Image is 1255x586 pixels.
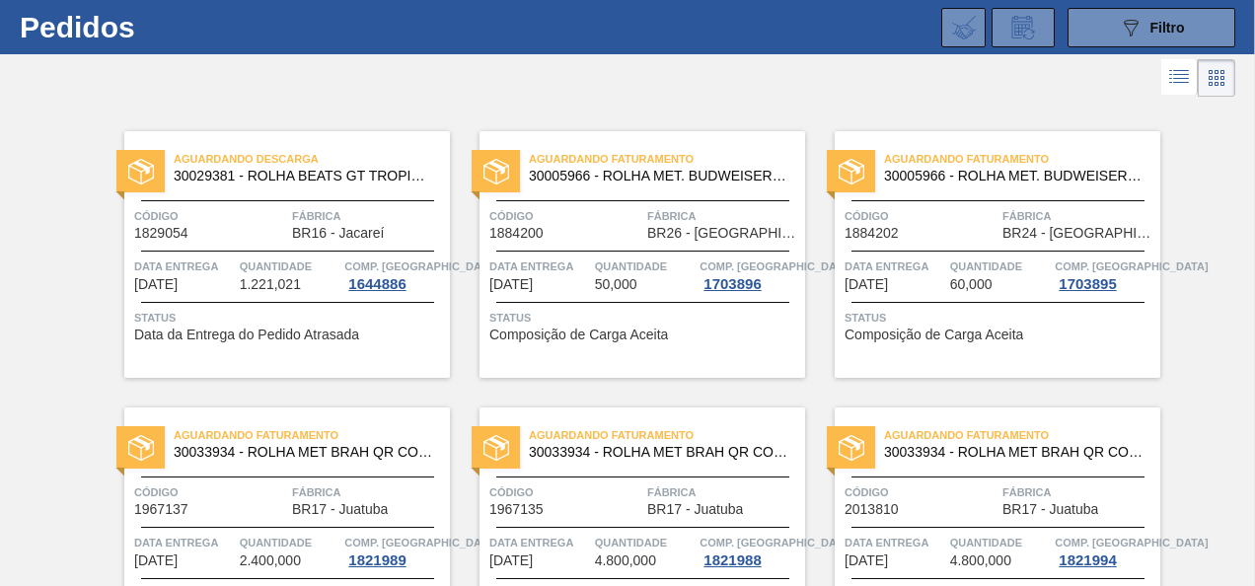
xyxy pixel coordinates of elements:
[845,308,1155,328] span: Status
[344,533,445,568] a: Comp. [GEOGRAPHIC_DATA]1821989
[483,435,509,461] img: status
[595,553,656,568] span: 4.800,000
[845,226,899,241] span: 1884202
[292,206,445,226] span: Fábrica
[174,169,434,183] span: 30029381 - ROLHA BEATS GT TROPICAL 269ML
[647,502,743,517] span: BR17 - Juatuba
[134,482,287,502] span: Código
[700,276,765,292] div: 1703896
[489,277,533,292] span: 22/03/2025
[483,159,509,184] img: status
[489,328,668,342] span: Composição de Carga Aceita
[950,256,1051,276] span: Quantidade
[595,533,696,552] span: Quantidade
[489,308,800,328] span: Status
[240,533,340,552] span: Quantidade
[845,256,945,276] span: Data entrega
[941,8,986,47] div: Importar Negociações dos Pedidos
[344,552,409,568] div: 1821989
[1002,206,1155,226] span: Fábrica
[595,256,696,276] span: Quantidade
[1055,552,1120,568] div: 1821994
[134,328,359,342] span: Data da Entrega do Pedido Atrasada
[240,277,301,292] span: 1.221,021
[700,256,800,292] a: Comp. [GEOGRAPHIC_DATA]1703896
[950,533,1051,552] span: Quantidade
[1055,256,1155,292] a: Comp. [GEOGRAPHIC_DATA]1703895
[884,169,1144,183] span: 30005966 - ROLHA MET. BUDWEISER CDL 0,21 CX 10,5MIL
[128,435,154,461] img: status
[700,552,765,568] div: 1821988
[529,445,789,460] span: 30033934 - ROLHA MET BRAH QR CODE 021CX105
[884,445,1144,460] span: 30033934 - ROLHA MET BRAH QR CODE 021CX105
[1150,20,1185,36] span: Filtro
[1055,533,1155,568] a: Comp. [GEOGRAPHIC_DATA]1821994
[450,131,805,378] a: statusAguardando Faturamento30005966 - ROLHA MET. BUDWEISER CDL 0,21 CX 10,5MILCódigo1884200Fábri...
[95,131,450,378] a: statusAguardando Descarga30029381 - ROLHA BEATS GT TROPICAL 269MLCódigo1829054FábricaBR16 - Jacar...
[700,256,852,276] span: Comp. Carga
[595,277,637,292] span: 50,000
[1161,59,1198,97] div: Visão em Lista
[134,553,178,568] span: 01/09/2025
[845,328,1023,342] span: Composição de Carga Aceita
[489,226,544,241] span: 1884200
[20,16,292,38] h1: Pedidos
[134,502,188,517] span: 1967137
[529,425,805,445] span: Aguardando Faturamento
[134,226,188,241] span: 1829054
[529,169,789,183] span: 30005966 - ROLHA MET. BUDWEISER CDL 0,21 CX 10,5MIL
[884,425,1160,445] span: Aguardando Faturamento
[992,8,1055,47] div: Solicitação de Revisão de Pedidos
[489,502,544,517] span: 1967135
[950,277,993,292] span: 60,000
[292,482,445,502] span: Fábrica
[1002,482,1155,502] span: Fábrica
[805,131,1160,378] a: statusAguardando Faturamento30005966 - ROLHA MET. BUDWEISER CDL 0,21 CX 10,5MILCódigo1884202Fábri...
[134,533,235,552] span: Data entrega
[174,425,450,445] span: Aguardando Faturamento
[845,502,899,517] span: 2013810
[489,533,590,552] span: Data entrega
[134,277,178,292] span: 04/02/2025
[174,445,434,460] span: 30033934 - ROLHA MET BRAH QR CODE 021CX105
[134,308,445,328] span: Status
[529,149,805,169] span: Aguardando Faturamento
[700,533,800,568] a: Comp. [GEOGRAPHIC_DATA]1821988
[1055,276,1120,292] div: 1703895
[845,277,888,292] span: 22/03/2025
[839,435,864,461] img: status
[344,533,497,552] span: Comp. Carga
[845,553,888,568] span: 04/09/2025
[1198,59,1235,97] div: Visão em Cards
[1068,8,1235,47] button: Filtro
[845,482,997,502] span: Código
[489,553,533,568] span: 01/09/2025
[647,226,800,241] span: BR26 - Uberlândia
[845,206,997,226] span: Código
[174,149,450,169] span: Aguardando Descarga
[647,482,800,502] span: Fábrica
[489,206,642,226] span: Código
[240,256,340,276] span: Quantidade
[344,256,497,276] span: Comp. Carga
[134,206,287,226] span: Código
[489,256,590,276] span: Data entrega
[1055,256,1208,276] span: Comp. Carga
[128,159,154,184] img: status
[1002,502,1098,517] span: BR17 - Juatuba
[489,482,642,502] span: Código
[292,226,384,241] span: BR16 - Jacareí
[700,533,852,552] span: Comp. Carga
[845,533,945,552] span: Data entrega
[839,159,864,184] img: status
[240,553,301,568] span: 2.400,000
[884,149,1160,169] span: Aguardando Faturamento
[134,256,235,276] span: Data entrega
[344,256,445,292] a: Comp. [GEOGRAPHIC_DATA]1644886
[292,502,388,517] span: BR17 - Juatuba
[647,206,800,226] span: Fábrica
[1055,533,1208,552] span: Comp. Carga
[344,276,409,292] div: 1644886
[1002,226,1155,241] span: BR24 - Ponta Grossa
[950,553,1011,568] span: 4.800,000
